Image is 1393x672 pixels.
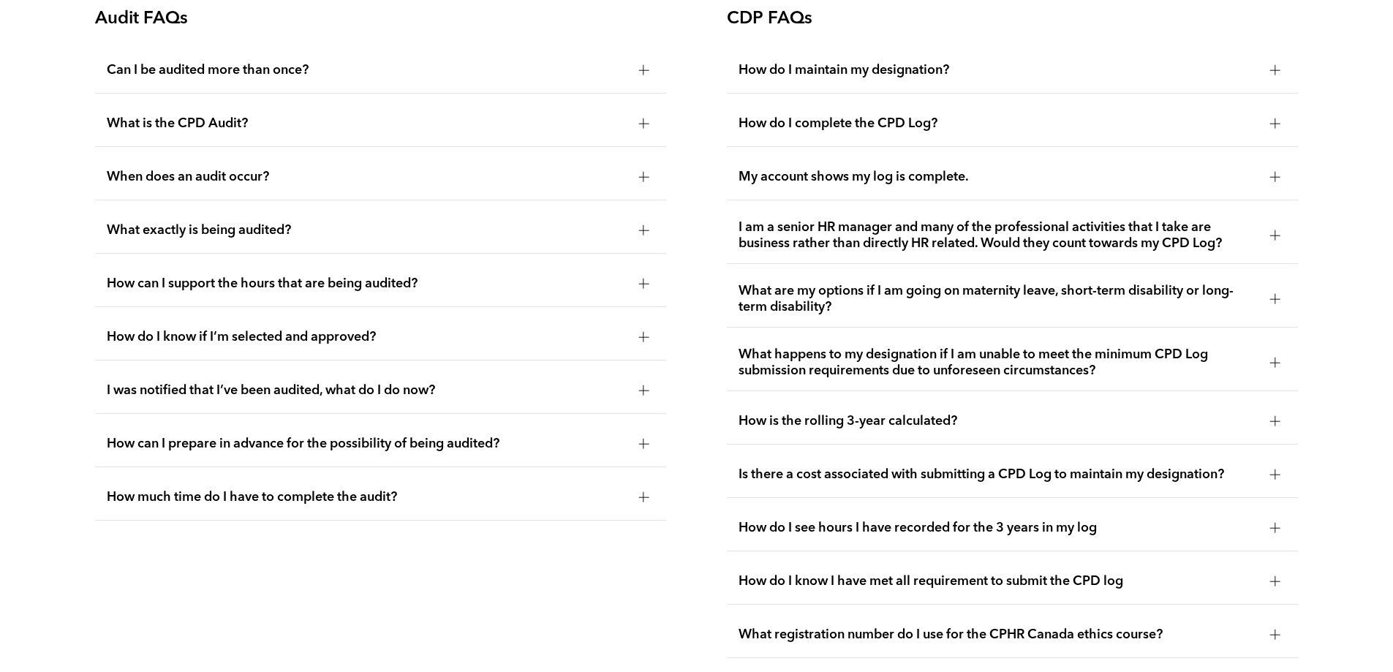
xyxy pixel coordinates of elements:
[107,62,627,78] span: Can I be audited more than once?
[739,116,1258,132] span: How do I complete the CPD Log?
[739,573,1258,589] span: How do I know I have met all requirement to submit the CPD log
[107,329,627,345] span: How do I know if I’m selected and approved?
[739,413,1258,429] span: How is the rolling 3-year calculated?
[107,382,627,399] span: I was notified that I’ve been audited, what do I do now?
[107,169,627,185] span: When does an audit occur?
[739,347,1258,379] span: What happens to my designation if I am unable to meet the minimum CPD Log submission requirements...
[739,62,1258,78] span: How do I maintain my designation?
[739,520,1258,536] span: How do I see hours I have recorded for the 3 years in my log
[727,10,812,28] span: CDP FAQs
[739,467,1258,483] span: Is there a cost associated with submitting a CPD Log to maintain my designation?
[739,283,1258,315] span: What are my options if I am going on maternity leave, short-term disability or long-term disability?
[739,169,1258,185] span: My account shows my log is complete.
[107,489,627,505] span: How much time do I have to complete the audit?
[739,627,1258,643] span: What registration number do I use for the CPHR Canada ethics course?
[107,222,627,238] span: What exactly is being audited?
[107,116,627,132] span: What is the CPD Audit?
[107,276,627,292] span: How can I support the hours that are being audited?
[107,436,627,452] span: How can I prepare in advance for the possibility of being audited?
[739,219,1258,252] span: I am a senior HR manager and many of the professional activities that I take are business rather ...
[95,10,188,28] span: Audit FAQs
